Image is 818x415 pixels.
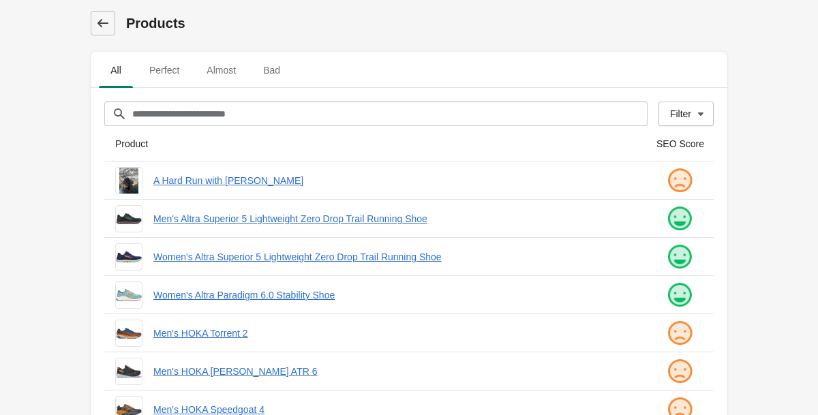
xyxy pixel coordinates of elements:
[670,108,691,119] div: Filter
[252,58,291,82] span: Bad
[249,52,294,88] button: Bad
[153,250,635,264] a: Women's Altra Superior 5 Lightweight Zero Drop Trail Running Shoe
[153,212,635,226] a: Men's Altra Superior 5 Lightweight Zero Drop Trail Running Shoe
[658,102,714,126] button: Filter
[666,205,693,232] img: happy.png
[104,126,646,162] th: Product
[99,58,133,82] span: All
[153,365,635,378] a: Men's HOKA [PERSON_NAME] ATR 6
[666,320,693,347] img: sad.png
[666,281,693,309] img: happy.png
[646,126,714,162] th: SEO Score
[193,52,249,88] button: Almost
[96,52,136,88] button: All
[666,243,693,271] img: happy.png
[138,58,190,82] span: Perfect
[196,58,247,82] span: Almost
[126,14,727,33] h1: Products
[136,52,193,88] button: Perfect
[153,326,635,340] a: Men's HOKA Torrent 2
[153,174,635,187] a: A Hard Run with [PERSON_NAME]
[666,358,693,385] img: sad.png
[666,167,693,194] img: sad.png
[153,288,635,302] a: Women's Altra Paradigm 6.0 Stability Shoe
